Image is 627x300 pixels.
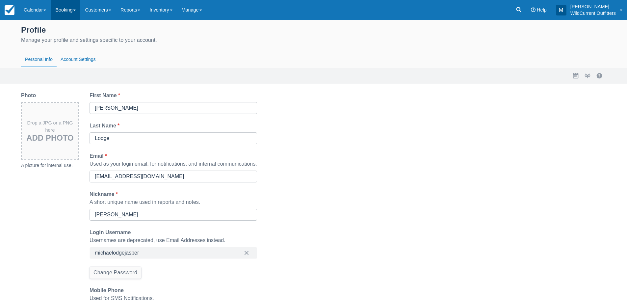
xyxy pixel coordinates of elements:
div: Usernames are deprecated, use Email Addresses instead. [90,236,257,244]
label: First Name [90,92,123,99]
button: Change Password [90,267,141,279]
span: Used as your login email, for notifications, and internal communications. [90,161,257,167]
label: Mobile Phone [90,286,126,294]
button: Account Settings [57,52,100,67]
i: Help [531,8,536,12]
p: WildCurrent Outfitters [570,10,616,16]
span: Help [537,7,547,13]
label: Email [90,152,110,160]
label: Last Name [90,122,122,130]
h3: Add Photo [24,134,76,142]
label: Login Username [90,229,133,236]
div: Drop a JPG or a PNG here [22,120,78,143]
p: [PERSON_NAME] [570,3,616,10]
img: checkfront-main-nav-mini-logo.png [5,5,14,15]
label: Photo [21,92,39,99]
label: Nickname [90,190,120,198]
div: Profile [21,24,606,35]
div: Manage your profile and settings specific to your account. [21,36,606,44]
div: A picture for internal use. [21,161,79,169]
div: A short unique name used in reports and notes. [90,198,257,206]
div: M [556,5,566,15]
button: Personal Info [21,52,57,67]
